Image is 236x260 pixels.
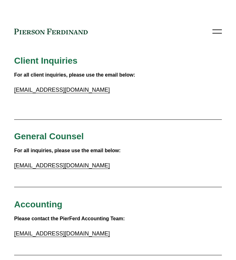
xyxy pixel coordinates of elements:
a: [EMAIL_ADDRESS][DOMAIN_NAME] [14,230,110,237]
strong: Please contact the PierFerd Accounting Team: [14,216,125,221]
strong: For all client inquiries, please use the email below: [14,72,135,78]
strong: For all inquiries, please use the email below: [14,148,121,153]
a: [EMAIL_ADDRESS][DOMAIN_NAME] [14,162,110,169]
a: [EMAIL_ADDRESS][DOMAIN_NAME] [14,87,110,93]
span: Accounting [14,199,62,209]
span: General Counsel [14,131,84,141]
span: Client Inquiries [14,56,77,66]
